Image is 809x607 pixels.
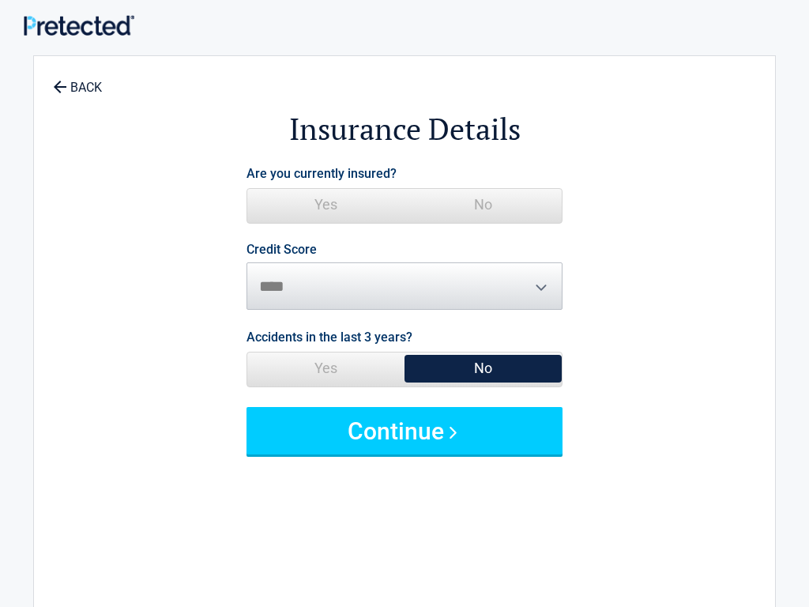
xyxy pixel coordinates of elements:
[50,66,105,94] a: BACK
[246,163,397,184] label: Are you currently insured?
[24,15,134,35] img: Main Logo
[247,189,404,221] span: Yes
[121,109,688,149] h2: Insurance Details
[246,243,317,256] label: Credit Score
[404,189,562,221] span: No
[246,407,563,454] button: Continue
[247,353,404,384] span: Yes
[246,326,412,348] label: Accidents in the last 3 years?
[404,353,562,384] span: No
